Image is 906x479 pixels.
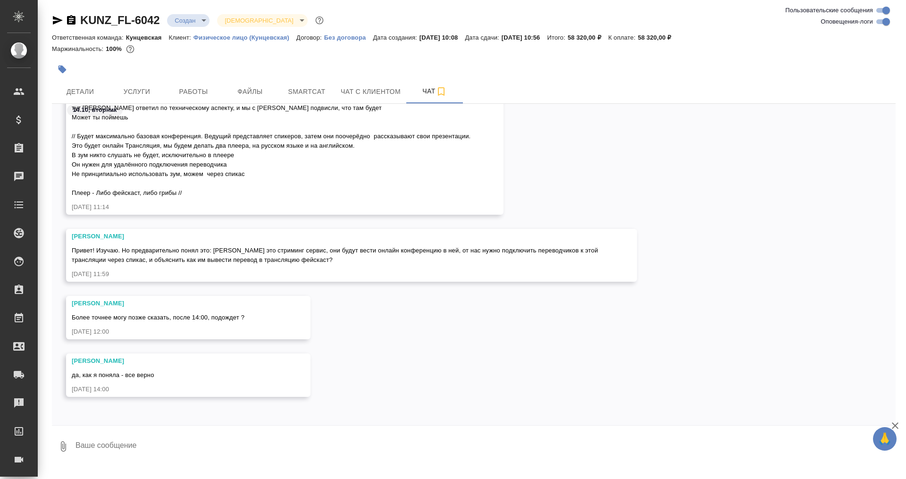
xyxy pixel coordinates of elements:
[167,14,210,27] div: Создан
[313,14,326,26] button: Доп статусы указывают на важность/срочность заказа
[419,34,465,41] p: [DATE] 10:08
[58,86,103,98] span: Детали
[638,34,679,41] p: 58 320,00 ₽
[412,85,457,97] span: Чат
[66,15,77,26] button: Скопировать ссылку
[547,34,567,41] p: Итого:
[324,34,373,41] p: Без договора
[52,34,126,41] p: Ответственная команда:
[873,427,897,451] button: 🙏
[52,15,63,26] button: Скопировать ссылку для ЯМессенджера
[877,429,893,449] span: 🙏
[193,34,296,41] p: Физическое лицо (Кунцевская)
[436,86,447,97] svg: Подписаться
[72,385,277,394] div: [DATE] 14:00
[222,17,296,25] button: [DEMOGRAPHIC_DATA]
[324,33,373,41] a: Без договора
[126,34,169,41] p: Кунцевская
[341,86,401,98] span: Чат с клиентом
[52,45,106,52] p: Маржинальность:
[72,269,604,279] div: [DATE] 11:59
[72,232,604,241] div: [PERSON_NAME]
[72,356,277,366] div: [PERSON_NAME]
[373,34,419,41] p: Дата создания:
[284,86,329,98] span: Smartcat
[608,34,638,41] p: К оплате:
[114,86,159,98] span: Услуги
[193,33,296,41] a: Физическое лицо (Кунцевская)
[73,105,117,115] p: 14.10, вторник
[72,327,277,336] div: [DATE] 12:00
[72,314,244,321] span: Более точнее могу позже сказать, после 14:00, подождет ?
[568,34,608,41] p: 58 320,00 ₽
[171,86,216,98] span: Работы
[72,202,470,212] div: [DATE] 11:14
[52,59,73,80] button: Добавить тэг
[172,17,198,25] button: Создан
[217,14,307,27] div: Создан
[80,14,159,26] a: KUNZ_FL-6042
[169,34,193,41] p: Клиент:
[72,371,154,378] span: да, как я поняла - все верно
[502,34,547,41] p: [DATE] 10:56
[785,6,873,15] span: Пользовательские сообщения
[106,45,124,52] p: 100%
[227,86,273,98] span: Файлы
[821,17,873,26] span: Оповещения-логи
[124,43,136,55] button: 0.00 RUB;
[465,34,501,41] p: Дата сдачи:
[296,34,324,41] p: Договор:
[72,299,277,308] div: [PERSON_NAME]
[72,247,600,263] span: Привет! Изучаю. Но предварительно понял это: [PERSON_NAME] это стриминг сервис, они будут вести о...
